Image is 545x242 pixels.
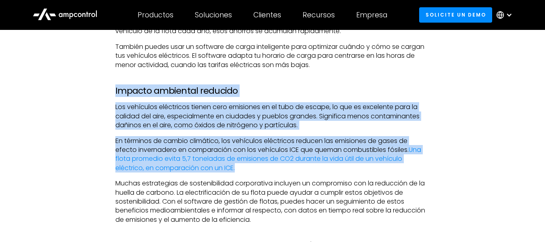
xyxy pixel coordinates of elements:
[195,11,232,19] div: Soluciones
[419,7,492,22] a: Solicite un demo
[115,137,430,173] p: En términos de cambio climático, los vehículos eléctricos reducen las emisiones de gases de efect...
[115,179,430,224] p: Muchas estrategias de sostenibilidad corporativa incluyen un compromiso con la reducción de la hu...
[303,11,335,19] div: Recursos
[253,11,281,19] div: Clientes
[115,103,430,130] p: Los vehículos eléctricos tienen cero emisiones en el tubo de escape, lo que es excelente para la ...
[356,11,387,19] div: Empresa
[115,42,430,69] p: También puedes usar un software de carga inteligente para optimizar cuándo y cómo se cargan tus v...
[138,11,173,19] div: Productos
[115,86,430,96] h3: Impacto ambiental reducido
[115,145,421,173] a: Una flota promedio evita 5,7 toneladas de emisiones de CO2 durante la vida útil de un vehículo el...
